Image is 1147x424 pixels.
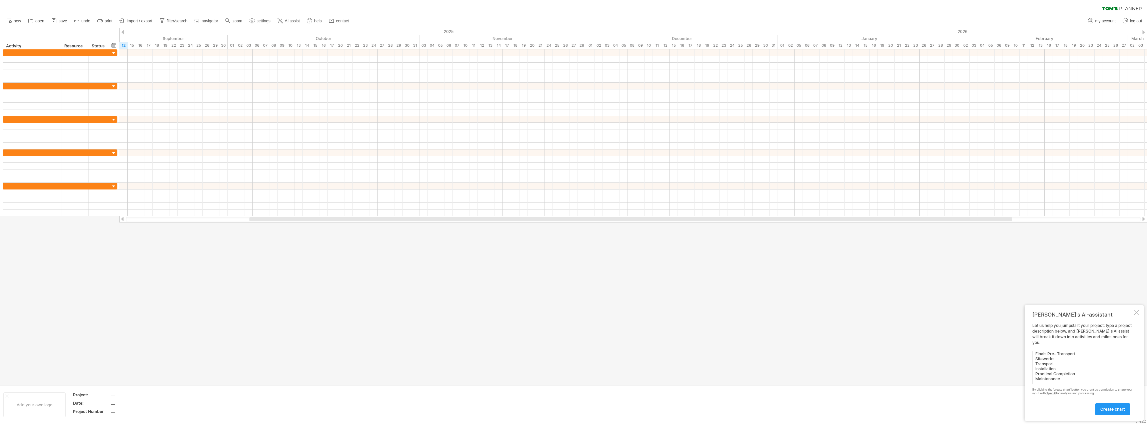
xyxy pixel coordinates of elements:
div: Monday, 5 January 2026 [795,42,803,49]
div: Monday, 6 October 2025 [253,42,261,49]
div: Monday, 13 October 2025 [294,42,303,49]
div: Monday, 22 December 2025 [711,42,720,49]
div: Thursday, 18 September 2025 [153,42,161,49]
div: Thursday, 16 October 2025 [319,42,328,49]
div: Friday, 21 November 2025 [536,42,544,49]
div: By clicking the 'create chart' button you grant us permission to share your input with for analys... [1032,388,1132,395]
div: Tuesday, 9 December 2025 [636,42,645,49]
div: Monday, 23 February 2026 [1086,42,1095,49]
div: Friday, 26 December 2025 [745,42,753,49]
div: Add your own logo [3,392,66,417]
a: OpenAI [1046,391,1056,395]
a: my account [1086,17,1118,25]
div: Monday, 22 September 2025 [169,42,178,49]
span: AI assist [285,19,300,23]
div: Thursday, 19 February 2026 [1070,42,1078,49]
div: Monday, 27 October 2025 [378,42,386,49]
div: Tuesday, 23 September 2025 [178,42,186,49]
div: Thursday, 18 December 2025 [695,42,703,49]
div: Friday, 19 December 2025 [703,42,711,49]
div: Friday, 2 January 2026 [786,42,795,49]
div: Friday, 23 January 2026 [911,42,920,49]
span: import / export [127,19,152,23]
div: Wednesday, 22 October 2025 [353,42,361,49]
div: .... [111,409,167,414]
div: Friday, 20 February 2026 [1078,42,1086,49]
span: log out [1130,19,1142,23]
div: Thursday, 1 January 2026 [778,42,786,49]
div: Wednesday, 14 January 2026 [853,42,861,49]
div: Friday, 6 February 2026 [995,42,1003,49]
div: Tuesday, 14 October 2025 [303,42,311,49]
div: Activity [6,43,57,49]
div: Tuesday, 24 February 2026 [1095,42,1103,49]
div: Monday, 20 October 2025 [336,42,344,49]
div: Tuesday, 3 February 2026 [970,42,978,49]
div: Friday, 26 September 2025 [203,42,211,49]
div: Thursday, 25 September 2025 [194,42,203,49]
div: February 2026 [961,35,1128,42]
div: Wednesday, 7 January 2026 [811,42,820,49]
div: Friday, 12 September 2025 [119,42,128,49]
div: Thursday, 5 February 2026 [986,42,995,49]
div: Wednesday, 17 December 2025 [686,42,695,49]
div: Friday, 16 January 2026 [870,42,878,49]
div: Monday, 15 December 2025 [670,42,678,49]
div: [PERSON_NAME]'s AI-assistant [1032,311,1132,318]
div: Wednesday, 17 September 2025 [144,42,153,49]
div: .... [111,392,167,398]
div: Friday, 24 October 2025 [369,42,378,49]
div: Thursday, 27 November 2025 [569,42,578,49]
div: Status [92,43,106,49]
div: Tuesday, 10 February 2026 [1011,42,1020,49]
div: Wednesday, 31 December 2025 [770,42,778,49]
div: Tuesday, 28 October 2025 [386,42,394,49]
div: Tuesday, 18 November 2025 [511,42,519,49]
div: Wednesday, 19 November 2025 [519,42,528,49]
div: Tuesday, 6 January 2026 [803,42,811,49]
span: filter/search [167,19,187,23]
div: Monday, 24 November 2025 [544,42,553,49]
div: Friday, 7 November 2025 [453,42,461,49]
div: Thursday, 30 October 2025 [403,42,411,49]
a: help [305,17,324,25]
div: Wednesday, 28 January 2026 [936,42,945,49]
div: Thursday, 4 December 2025 [611,42,620,49]
div: Monday, 3 November 2025 [419,42,428,49]
a: undo [72,17,92,25]
div: Thursday, 26 February 2026 [1111,42,1120,49]
div: Tuesday, 7 October 2025 [261,42,269,49]
span: print [105,19,112,23]
div: Monday, 15 September 2025 [128,42,136,49]
div: Date: [73,400,110,406]
span: undo [81,19,90,23]
a: print [96,17,114,25]
div: Thursday, 9 October 2025 [278,42,286,49]
div: Wednesday, 15 October 2025 [311,42,319,49]
div: Wednesday, 12 November 2025 [478,42,486,49]
div: Tuesday, 3 March 2026 [1136,42,1145,49]
div: Friday, 13 February 2026 [1036,42,1045,49]
div: Tuesday, 30 December 2025 [761,42,770,49]
div: Monday, 12 January 2026 [836,42,845,49]
div: Monday, 8 December 2025 [628,42,636,49]
div: Tuesday, 20 January 2026 [886,42,895,49]
span: new [14,19,21,23]
div: Tuesday, 16 December 2025 [678,42,686,49]
div: Thursday, 29 January 2026 [945,42,953,49]
div: Wednesday, 18 February 2026 [1061,42,1070,49]
div: Wednesday, 24 December 2025 [728,42,736,49]
div: Monday, 9 February 2026 [1003,42,1011,49]
div: Tuesday, 23 December 2025 [720,42,728,49]
div: December 2025 [586,35,778,42]
div: Tuesday, 16 September 2025 [136,42,144,49]
div: Thursday, 20 November 2025 [528,42,536,49]
div: September 2025 [44,35,228,42]
div: Monday, 29 September 2025 [211,42,219,49]
div: Monday, 19 January 2026 [878,42,886,49]
div: Resource [64,43,85,49]
a: AI assist [276,17,302,25]
div: Friday, 14 November 2025 [494,42,503,49]
div: Monday, 2 March 2026 [1128,42,1136,49]
div: Tuesday, 4 November 2025 [428,42,436,49]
